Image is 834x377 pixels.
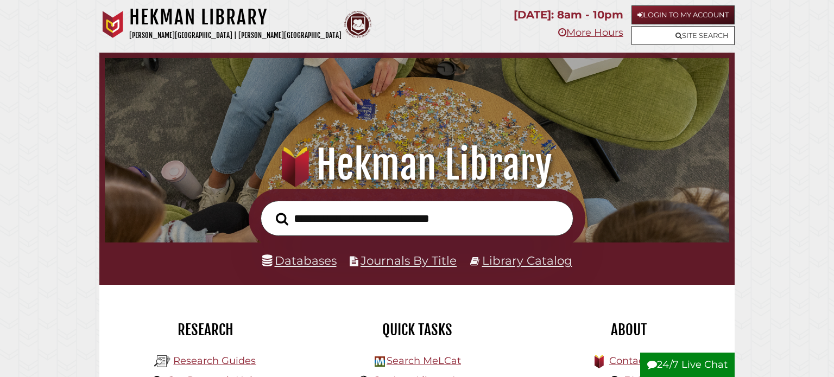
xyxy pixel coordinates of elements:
[173,355,256,367] a: Research Guides
[631,5,735,24] a: Login to My Account
[129,29,342,42] p: [PERSON_NAME][GEOGRAPHIC_DATA] | [PERSON_NAME][GEOGRAPHIC_DATA]
[154,353,170,369] img: Hekman Library Logo
[108,321,303,339] h2: Research
[344,11,371,38] img: Calvin Theological Seminary
[129,5,342,29] h1: Hekman Library
[375,356,385,367] img: Hekman Library Logo
[558,27,623,39] a: More Hours
[262,253,337,267] a: Databases
[531,321,726,339] h2: About
[387,355,461,367] a: Search MeLCat
[319,321,515,339] h2: Quick Tasks
[99,11,127,38] img: Calvin University
[117,141,717,189] h1: Hekman Library
[609,355,663,367] a: Contact Us
[514,5,623,24] p: [DATE]: 8am - 10pm
[631,26,735,45] a: Site Search
[270,209,294,228] button: Search
[361,253,457,267] a: Journals By Title
[482,253,572,267] a: Library Catalog
[276,213,288,226] i: Search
